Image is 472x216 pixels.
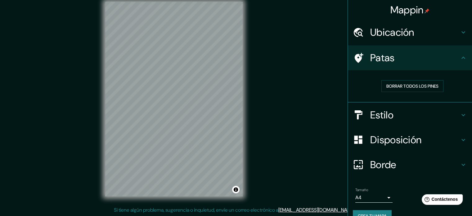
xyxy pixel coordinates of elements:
font: Borrar todos los pines [386,83,438,89]
font: Ubicación [370,26,414,39]
font: Tamaño [355,187,368,192]
div: Borde [348,152,472,177]
canvas: Mapa [105,2,243,196]
font: Si tiene algún problema, sugerencia o inquietud, envíe un correo electrónico a [114,207,278,213]
div: Estilo [348,103,472,127]
div: Disposición [348,127,472,152]
font: Estilo [370,108,393,122]
font: Disposición [370,133,421,146]
font: Mappin [390,3,424,16]
font: Borde [370,158,396,171]
div: A4 [355,193,393,203]
font: A4 [355,194,362,201]
iframe: Lanzador de widgets de ayuda [417,192,465,209]
a: [EMAIL_ADDRESS][DOMAIN_NAME] [278,207,355,213]
button: Activar o desactivar atribución [232,186,240,193]
img: pin-icon.png [425,8,429,13]
div: Patas [348,45,472,70]
div: Ubicación [348,20,472,45]
button: Borrar todos los pines [381,80,443,92]
font: Patas [370,51,395,64]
